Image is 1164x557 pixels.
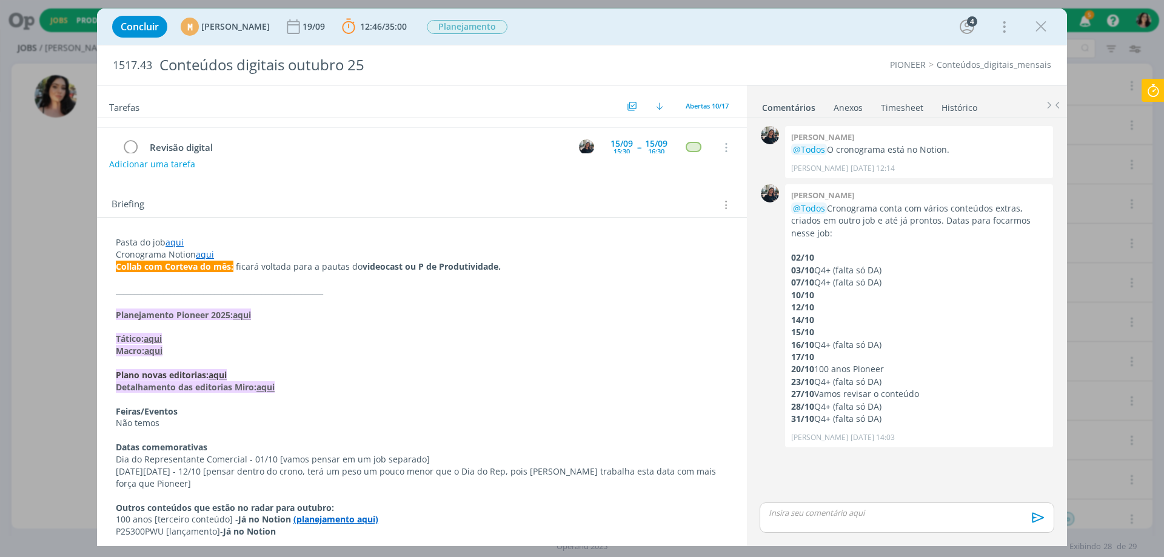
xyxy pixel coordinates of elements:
[761,126,779,144] img: M
[144,333,162,344] a: aqui
[113,59,152,72] span: 1517.43
[577,138,595,156] button: M
[791,339,814,350] strong: 16/10
[116,345,144,356] strong: Macro:
[791,363,814,375] strong: 20/10
[791,388,814,399] strong: 27/10
[791,163,848,174] p: [PERSON_NAME]
[426,19,508,35] button: Planejamento
[339,17,410,36] button: 12:46/35:00
[220,525,223,537] span: -
[116,502,334,513] strong: Outros conteúdos que estão no radar para outubro:
[614,148,630,155] div: 15:30
[579,139,594,155] img: M
[791,413,1047,425] p: Q4+ (falta só DA)
[427,20,507,34] span: Planejamento
[116,369,209,381] strong: Plano novas editorias:
[116,453,728,465] p: Dia do Representante Comercial - 01/10 [vamos pensar em um job separado]
[116,261,233,272] strong: Collab com Corteva do mês:
[791,326,814,338] strong: 15/10
[791,276,1047,289] p: Q4+ (falta só DA)
[196,248,214,260] a: aqui
[791,132,854,142] b: [PERSON_NAME]
[791,413,814,424] strong: 31/10
[303,22,327,31] div: 19/09
[382,21,385,32] span: /
[112,197,144,213] span: Briefing
[109,153,196,175] button: Adicionar uma tarefa
[937,59,1051,70] a: Conteúdos_digitais_mensais
[116,333,144,344] strong: Tático:
[181,18,270,36] button: M[PERSON_NAME]
[791,401,814,412] strong: 28/10
[116,236,728,248] p: Pasta do job
[116,405,178,417] strong: Feiras/Eventos
[610,139,633,148] div: 15/09
[637,143,641,152] span: --
[851,432,895,443] span: [DATE] 14:03
[791,252,814,263] strong: 02/10
[166,236,184,248] a: aqui
[238,513,291,525] strong: Já no Notion
[256,381,275,393] a: aqui
[791,351,814,362] strong: 17/10
[793,144,825,155] span: @Todos
[293,513,378,525] a: (planejamento aqui)
[761,96,816,114] a: Comentários
[233,309,251,321] a: aqui
[181,18,199,36] div: M
[791,264,814,276] strong: 03/10
[791,144,1047,156] p: O cronograma está no Notion.
[851,163,895,174] span: [DATE] 12:14
[116,441,207,453] strong: Datas comemorativas
[201,22,270,31] span: [PERSON_NAME]
[121,22,159,32] span: Concluir
[791,376,1047,388] p: Q4+ (falta só DA)
[209,369,227,381] a: aqui
[648,148,664,155] div: 16:30
[791,376,814,387] strong: 23/10
[116,285,728,297] p: _________________________________________________________
[890,59,926,70] a: PIONEER
[144,345,162,356] a: aqui
[793,202,825,214] span: @Todos
[791,202,1047,239] p: Cronograma conta com vários conteúdos extras, criados em outro job e até já prontos. Datas para f...
[791,432,848,443] p: [PERSON_NAME]
[116,309,233,321] strong: Planejamento Pioneer 2025:
[656,102,663,110] img: arrow-down.svg
[761,184,779,202] img: M
[791,388,1047,400] p: Vamos revisar o conteúdo
[116,381,256,393] strong: Detalhamento das editorias Miro:
[116,261,728,273] p: ficará voltada para a pautas do
[686,101,729,110] span: Abertas 10/17
[112,16,167,38] button: Concluir
[834,102,863,114] div: Anexos
[791,289,814,301] strong: 10/10
[116,417,728,429] p: Não temos
[880,96,924,114] a: Timesheet
[941,96,978,114] a: Histórico
[144,140,567,155] div: Revisão digital
[109,99,139,113] span: Tarefas
[223,525,276,537] strong: Já no Notion
[967,16,977,27] div: 4
[645,139,667,148] div: 15/09
[957,17,977,36] button: 4
[791,401,1047,413] p: Q4+ (falta só DA)
[791,339,1047,351] p: Q4+ (falta só DA)
[791,301,814,313] strong: 12/10
[791,276,814,288] strong: 07/10
[116,513,728,525] p: 100 anos [terceiro conteúdo] -
[116,465,728,490] p: [DATE][DATE] - 12/10 [pensar dentro do crono, terá um peso um pouco menor que o Dia do Rep, pois ...
[385,21,407,32] span: 35:00
[97,8,1067,546] div: dialog
[360,21,382,32] span: 12:46
[155,50,655,80] div: Conteúdos digitais outubro 25
[791,363,1047,375] p: 100 anos Pioneer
